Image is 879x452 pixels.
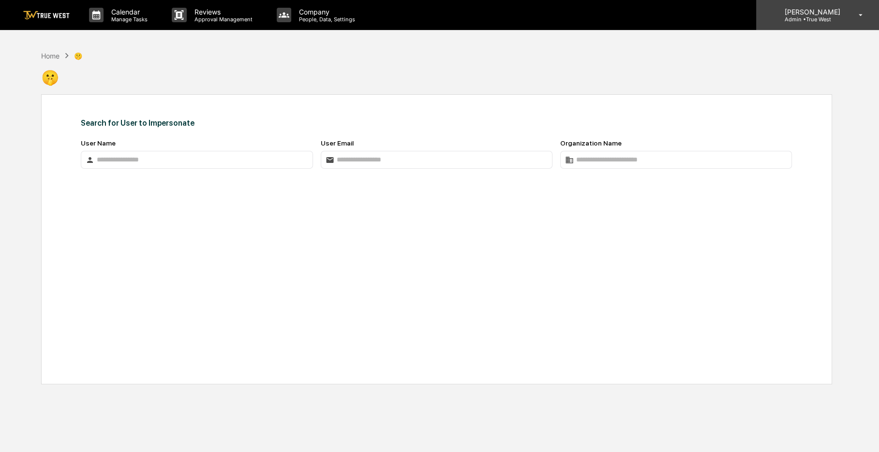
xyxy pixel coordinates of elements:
img: logo [23,11,70,20]
div: Search for User to Impersonate [81,118,792,128]
p: Manage Tasks [104,16,152,23]
div: User Name [81,139,313,147]
div: 🤫 [74,52,82,60]
p: Admin • True West [776,16,845,23]
p: Reviews [187,8,257,16]
p: Approval Management [187,16,257,23]
p: People, Data, Settings [291,16,360,23]
div: User Email [321,139,552,147]
div: Organization Name [560,139,792,147]
div: 🤫 [41,61,82,86]
div: Home [41,52,60,60]
p: Calendar [104,8,152,16]
p: Company [291,8,360,16]
p: [PERSON_NAME] [776,8,845,16]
